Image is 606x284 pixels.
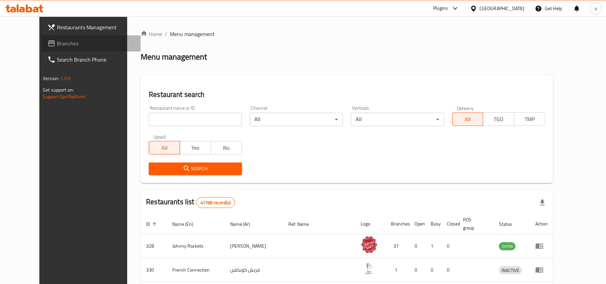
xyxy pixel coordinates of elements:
[43,85,74,94] span: Get support on:
[425,234,441,258] td: 1
[149,113,242,126] input: Search for restaurant name or ID..
[355,214,386,234] th: Logo
[167,234,225,258] td: Johnny Rockets
[499,220,521,228] span: Status
[42,19,141,35] a: Restaurants Management
[42,51,141,68] a: Search Branch Phone
[57,39,135,47] span: Branches
[141,258,167,282] td: 330
[480,5,524,12] div: [GEOGRAPHIC_DATA]
[361,236,378,253] img: Johnny Rockets
[386,234,409,258] td: 37
[386,258,409,282] td: 1
[409,258,425,282] td: 0
[486,114,511,124] span: TGO
[433,4,448,12] div: Plugins
[517,114,542,124] span: TMP
[499,267,522,274] span: INACTIVE
[225,258,283,282] td: فرنش كونكشن
[250,113,343,126] div: All
[441,258,458,282] td: 0
[165,30,167,38] li: /
[57,56,135,64] span: Search Branch Phone
[425,258,441,282] td: 0
[463,216,486,232] span: POS group
[289,220,318,228] span: Ref. Name
[172,220,202,228] span: Name (En)
[149,163,242,175] button: Search
[146,220,159,228] span: ID
[180,141,211,154] button: Yes
[141,30,162,38] a: Home
[146,197,235,208] h2: Restaurants list
[149,141,180,154] button: All
[409,234,425,258] td: 0
[141,30,553,38] nav: breadcrumb
[595,5,597,12] span: a
[386,214,409,234] th: Branches
[535,242,548,250] div: Menu
[149,90,545,100] h2: Restaurant search
[141,234,167,258] td: 328
[483,112,514,126] button: TGO
[455,114,481,124] span: All
[60,74,71,83] span: 1.0.0
[211,141,242,154] button: No
[170,30,215,38] span: Menu management
[43,92,85,101] a: Support.OpsPlatform
[153,134,166,139] label: Upsell
[534,194,550,211] div: Export file
[361,260,378,277] img: French Connection
[183,143,208,153] span: Yes
[409,214,425,234] th: Open
[452,112,484,126] button: All
[167,258,225,282] td: French Connection
[425,214,441,234] th: Busy
[499,242,515,250] div: OPEN
[57,23,135,31] span: Restaurants Management
[42,35,141,51] a: Branches
[152,143,177,153] span: All
[535,266,548,274] div: Menu
[141,51,207,62] h2: Menu management
[225,234,283,258] td: [PERSON_NAME]
[214,143,239,153] span: No
[441,234,458,258] td: 0
[197,200,235,206] span: 41768 record(s)
[196,197,235,208] div: Total records count
[530,214,553,234] th: Action
[351,113,444,126] div: All
[514,112,545,126] button: TMP
[499,243,515,250] span: OPEN
[154,165,236,173] span: Search
[230,220,259,228] span: Name (Ar)
[43,74,59,83] span: Version:
[457,106,474,110] label: Delivery
[441,214,458,234] th: Closed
